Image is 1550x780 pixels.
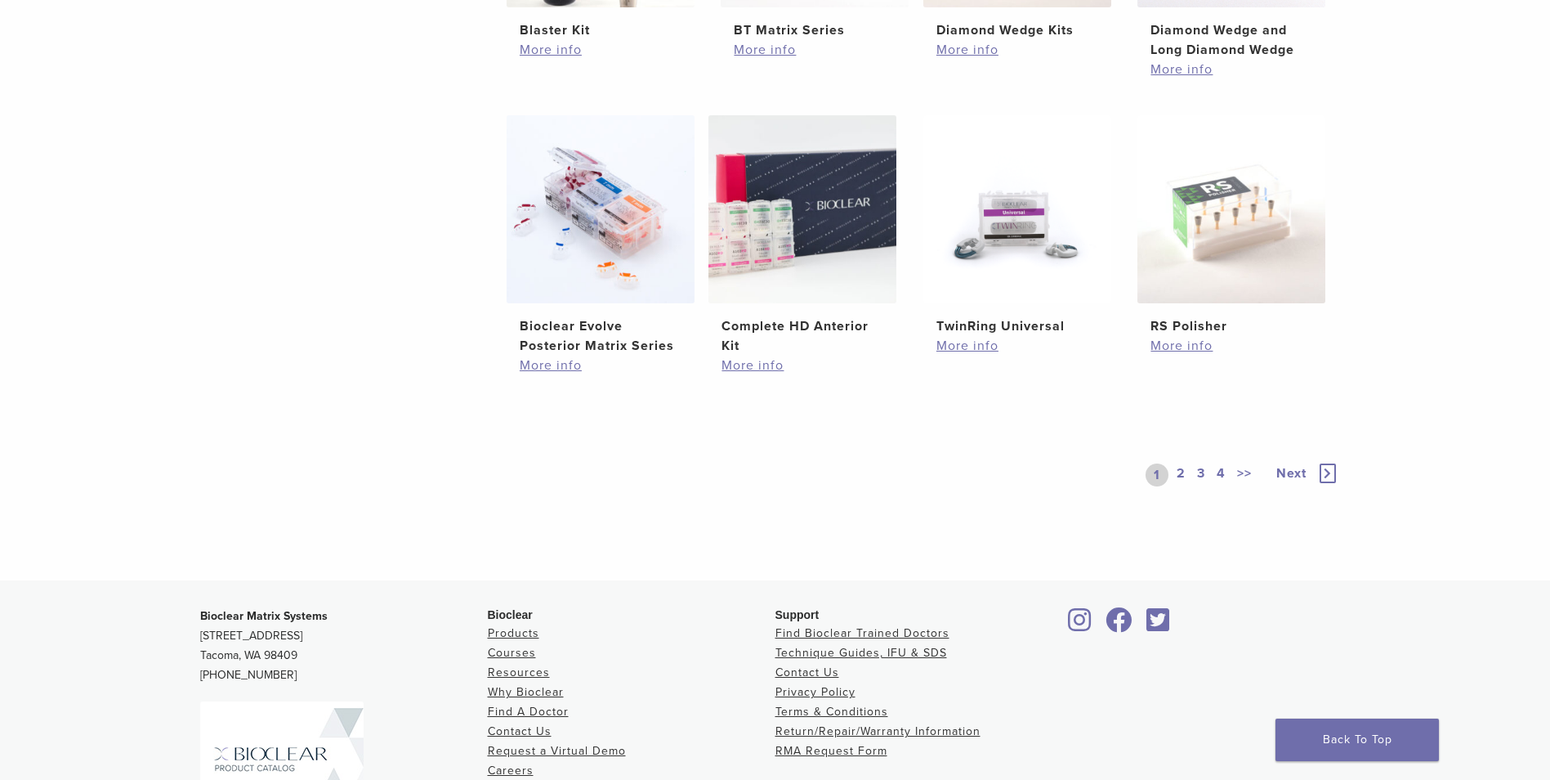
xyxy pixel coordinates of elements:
img: Bioclear Evolve Posterior Matrix Series [507,115,695,303]
span: Support [775,608,820,621]
a: Bioclear [1101,617,1138,634]
a: >> [1234,464,1255,486]
a: 2 [1173,464,1189,486]
h2: Diamond Wedge and Long Diamond Wedge [1150,20,1312,60]
a: 4 [1213,464,1229,486]
a: More info [1150,336,1312,356]
a: More info [936,336,1098,356]
a: Back To Top [1275,719,1439,761]
a: Find Bioclear Trained Doctors [775,626,949,640]
a: Products [488,626,539,640]
a: Why Bioclear [488,685,564,699]
h2: RS Polisher [1150,316,1312,336]
img: TwinRing Universal [923,115,1111,303]
a: More info [734,40,896,60]
h2: Complete HD Anterior Kit [721,316,883,356]
img: RS Polisher [1137,115,1325,303]
a: More info [936,40,1098,60]
a: Careers [488,764,534,778]
a: Terms & Conditions [775,705,888,719]
strong: Bioclear Matrix Systems [200,609,328,623]
a: Technique Guides, IFU & SDS [775,646,947,660]
a: 3 [1194,464,1208,486]
h2: Diamond Wedge Kits [936,20,1098,40]
p: [STREET_ADDRESS] Tacoma, WA 98409 [PHONE_NUMBER] [200,607,488,685]
a: Resources [488,666,550,679]
a: Bioclear Evolve Posterior Matrix SeriesBioclear Evolve Posterior Matrix Series [506,115,696,356]
a: RS PolisherRS Polisher [1137,115,1327,336]
a: More info [721,356,883,375]
span: Next [1276,465,1307,482]
a: Courses [488,646,536,660]
a: More info [520,356,681,375]
a: Contact Us [488,724,552,738]
a: More info [1150,60,1312,79]
a: Complete HD Anterior KitComplete HD Anterior Kit [708,115,898,356]
h2: BT Matrix Series [734,20,896,40]
a: Contact Us [775,666,839,679]
a: TwinRing UniversalTwinRing Universal [922,115,1113,336]
a: Find A Doctor [488,705,569,719]
span: Bioclear [488,608,533,621]
a: Request a Virtual Demo [488,744,626,758]
a: Privacy Policy [775,685,855,699]
h2: Blaster Kit [520,20,681,40]
a: Bioclear [1141,617,1176,634]
h2: TwinRing Universal [936,316,1098,336]
a: Bioclear [1063,617,1097,634]
a: Return/Repair/Warranty Information [775,724,980,738]
a: 1 [1146,464,1168,486]
a: More info [520,40,681,60]
a: RMA Request Form [775,744,887,758]
h2: Bioclear Evolve Posterior Matrix Series [520,316,681,356]
img: Complete HD Anterior Kit [708,115,896,303]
